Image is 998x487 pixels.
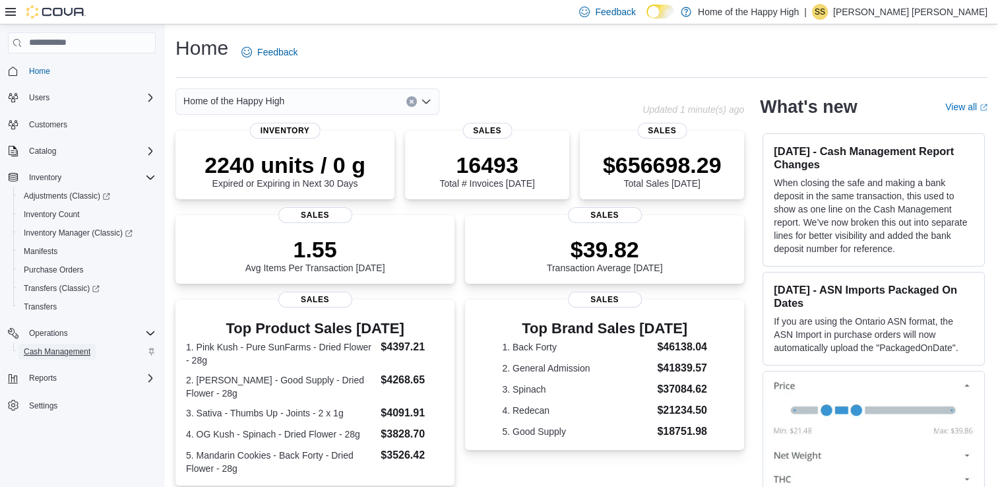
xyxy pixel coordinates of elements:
[657,339,707,355] dd: $46138.04
[3,324,161,342] button: Operations
[502,341,652,354] dt: 1. Back Forty
[833,4,987,20] p: [PERSON_NAME] [PERSON_NAME]
[29,328,68,339] span: Operations
[13,187,161,205] a: Adjustments (Classic)
[3,115,161,134] button: Customers
[646,18,647,19] span: Dark Mode
[13,279,161,298] a: Transfers (Classic)
[3,369,161,387] button: Reports
[18,225,156,241] span: Inventory Manager (Classic)
[603,152,722,178] p: $656698.29
[186,321,444,337] h3: Top Product Sales [DATE]
[3,395,161,414] button: Settings
[18,207,156,222] span: Inventory Count
[24,398,63,414] a: Settings
[13,224,161,242] a: Inventory Manager (Classic)
[204,152,365,178] p: 2240 units / 0 g
[18,280,105,296] a: Transfers (Classic)
[29,401,57,411] span: Settings
[278,292,352,308] span: Sales
[774,176,974,255] p: When closing the safe and making a bank deposit in the same transaction, this used to show as one...
[657,403,707,418] dd: $21234.50
[502,404,652,417] dt: 4. Redecan
[439,152,534,178] p: 16493
[502,425,652,438] dt: 5. Good Supply
[637,123,687,139] span: Sales
[24,397,156,413] span: Settings
[24,370,62,386] button: Reports
[18,188,156,204] span: Adjustments (Classic)
[29,172,61,183] span: Inventory
[24,116,156,133] span: Customers
[657,360,707,376] dd: $41839.57
[29,119,67,130] span: Customers
[245,236,385,273] div: Avg Items Per Transaction [DATE]
[8,56,156,449] nav: Complex example
[462,123,512,139] span: Sales
[3,142,161,160] button: Catalog
[18,344,156,360] span: Cash Management
[236,39,303,65] a: Feedback
[381,426,444,442] dd: $3828.70
[24,325,156,341] span: Operations
[18,299,156,315] span: Transfers
[175,35,228,61] h1: Home
[24,63,55,79] a: Home
[18,262,156,278] span: Purchase Orders
[18,280,156,296] span: Transfers (Classic)
[186,406,375,420] dt: 3. Sativa - Thumbs Up - Joints - 2 x 1g
[3,88,161,107] button: Users
[439,152,534,189] div: Total # Invoices [DATE]
[568,292,642,308] span: Sales
[13,242,161,261] button: Manifests
[760,96,857,117] h2: What's new
[18,344,96,360] a: Cash Management
[24,63,156,79] span: Home
[804,4,807,20] p: |
[815,4,825,20] span: SS
[24,90,156,106] span: Users
[3,61,161,81] button: Home
[18,225,138,241] a: Inventory Manager (Classic)
[812,4,828,20] div: Shivani Shivani
[186,373,375,400] dt: 2. [PERSON_NAME] - Good Supply - Dried Flower - 28g
[24,170,67,185] button: Inventory
[24,143,61,159] button: Catalog
[642,104,744,115] p: Updated 1 minute(s) ago
[646,5,674,18] input: Dark Mode
[13,205,161,224] button: Inventory Count
[29,373,57,383] span: Reports
[183,93,284,109] span: Home of the Happy High
[980,104,987,112] svg: External link
[24,246,57,257] span: Manifests
[381,339,444,355] dd: $4397.21
[774,315,974,354] p: If you are using the Ontario ASN format, the ASN Import in purchase orders will now automatically...
[24,90,55,106] button: Users
[278,207,352,223] span: Sales
[381,372,444,388] dd: $4268.65
[502,321,707,337] h3: Top Brand Sales [DATE]
[24,170,156,185] span: Inventory
[24,283,100,294] span: Transfers (Classic)
[186,428,375,441] dt: 4. OG Kush - Spinach - Dried Flower - 28g
[568,207,642,223] span: Sales
[406,96,417,107] button: Clear input
[186,449,375,475] dt: 5. Mandarin Cookies - Back Forty - Dried Flower - 28g
[502,362,652,375] dt: 2. General Admission
[24,302,57,312] span: Transfers
[24,265,84,275] span: Purchase Orders
[29,92,49,103] span: Users
[502,383,652,396] dt: 3. Spinach
[257,46,297,59] span: Feedback
[945,102,987,112] a: View allExternal link
[18,243,63,259] a: Manifests
[24,209,80,220] span: Inventory Count
[421,96,431,107] button: Open list of options
[24,191,110,201] span: Adjustments (Classic)
[250,123,321,139] span: Inventory
[13,298,161,316] button: Transfers
[774,145,974,171] h3: [DATE] - Cash Management Report Changes
[18,299,62,315] a: Transfers
[13,261,161,279] button: Purchase Orders
[3,168,161,187] button: Inventory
